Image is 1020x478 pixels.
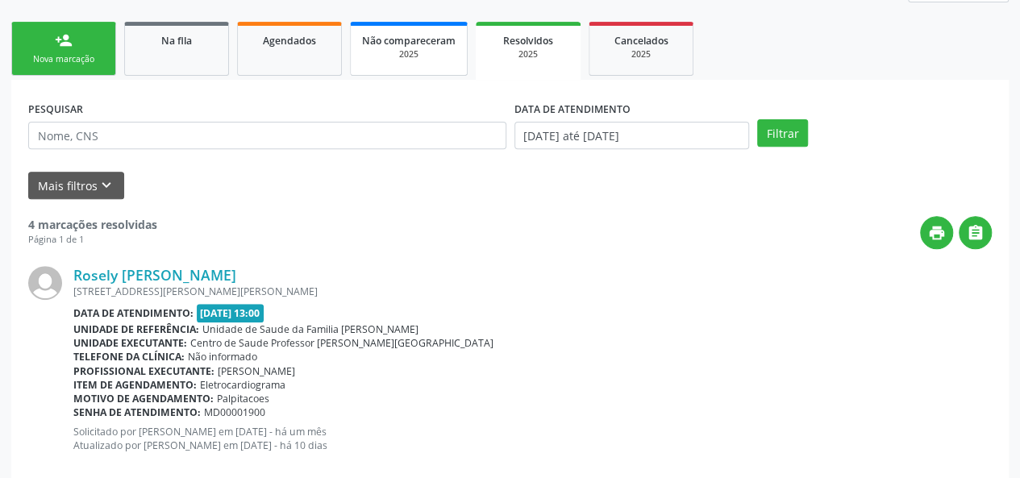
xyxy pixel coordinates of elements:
[514,122,749,149] input: Selecione um intervalo
[487,48,569,60] div: 2025
[928,224,946,242] i: print
[73,285,992,298] div: [STREET_ADDRESS][PERSON_NAME][PERSON_NAME]
[73,322,199,336] b: Unidade de referência:
[23,53,104,65] div: Nova marcação
[217,392,269,405] span: Palpitacoes
[73,378,197,392] b: Item de agendamento:
[188,350,257,364] span: Não informado
[967,224,985,242] i: 
[601,48,681,60] div: 2025
[28,172,124,200] button: Mais filtroskeyboard_arrow_down
[73,350,185,364] b: Telefone da clínica:
[28,233,157,247] div: Página 1 de 1
[757,119,808,147] button: Filtrar
[200,378,285,392] span: Eletrocardiograma
[218,364,295,378] span: [PERSON_NAME]
[161,34,192,48] span: Na fila
[28,266,62,300] img: img
[204,405,265,419] span: MD00001900
[263,34,316,48] span: Agendados
[73,392,214,405] b: Motivo de agendamento:
[73,425,992,452] p: Solicitado por [PERSON_NAME] em [DATE] - há um mês Atualizado por [PERSON_NAME] em [DATE] - há 10...
[28,217,157,232] strong: 4 marcações resolvidas
[55,31,73,49] div: person_add
[503,34,553,48] span: Resolvidos
[73,306,194,320] b: Data de atendimento:
[197,304,264,322] span: [DATE] 13:00
[73,266,236,284] a: Rosely [PERSON_NAME]
[98,177,115,194] i: keyboard_arrow_down
[202,322,418,336] span: Unidade de Saude da Familia [PERSON_NAME]
[73,405,201,419] b: Senha de atendimento:
[362,34,456,48] span: Não compareceram
[920,216,953,249] button: print
[514,97,631,122] label: DATA DE ATENDIMENTO
[73,364,214,378] b: Profissional executante:
[614,34,668,48] span: Cancelados
[28,122,506,149] input: Nome, CNS
[73,336,187,350] b: Unidade executante:
[362,48,456,60] div: 2025
[28,97,83,122] label: PESQUISAR
[190,336,493,350] span: Centro de Saude Professor [PERSON_NAME][GEOGRAPHIC_DATA]
[959,216,992,249] button: 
